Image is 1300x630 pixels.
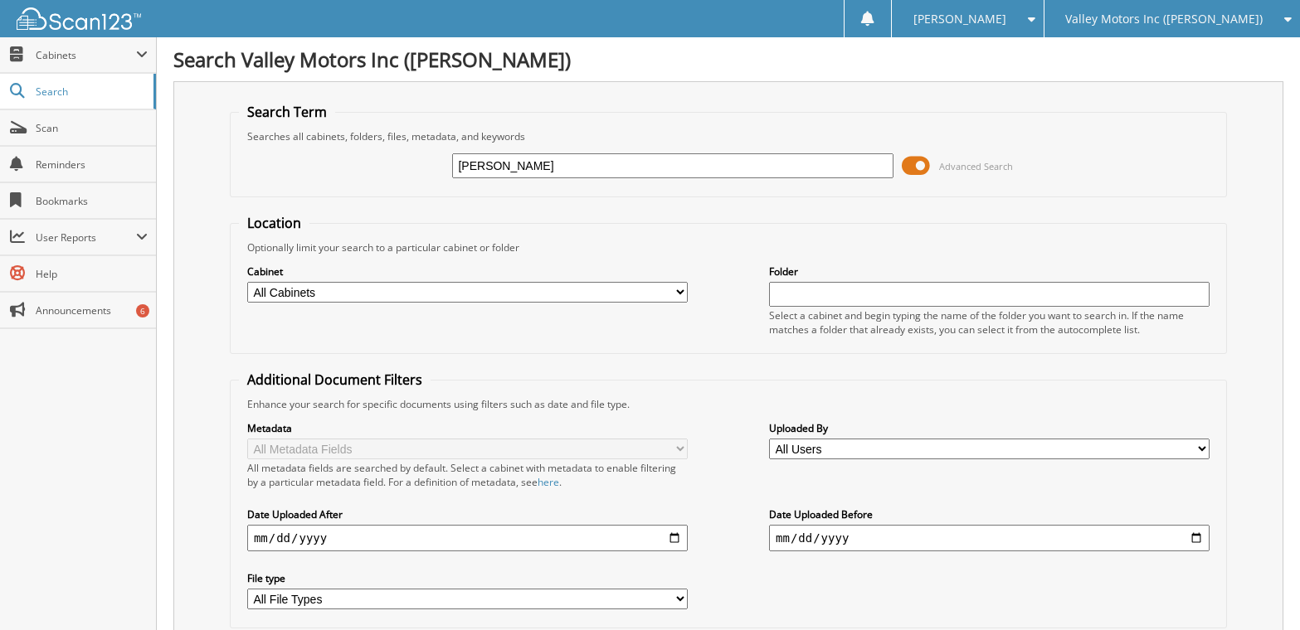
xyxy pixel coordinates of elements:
span: Advanced Search [939,160,1013,172]
input: start [247,525,688,551]
a: here [538,475,559,489]
div: Select a cabinet and begin typing the name of the folder you want to search in. If the name match... [769,308,1210,337]
legend: Location [239,214,309,232]
img: scan123-logo-white.svg [17,7,141,30]
span: Search [36,85,145,99]
label: Folder [769,264,1210,279]
label: Date Uploaded Before [769,507,1210,521]
legend: Additional Document Filters [239,371,431,389]
label: File type [247,571,688,585]
div: Searches all cabinets, folders, files, metadata, and keywords [239,129,1218,143]
span: Reminders [36,157,148,172]
label: Cabinet [247,264,688,279]
div: Enhance your search for specific documents using filters such as date and file type. [239,397,1218,411]
span: Bookmarks [36,194,148,208]
label: Date Uploaded After [247,507,688,521]
span: Cabinets [36,48,136,62]
span: Announcements [36,303,148,317]
span: Help [36,267,148,281]
span: Scan [36,121,148,135]
legend: Search Term [239,103,335,121]
span: Valley Motors Inc ([PERSON_NAME]) [1065,14,1263,24]
input: end [769,525,1210,551]
span: [PERSON_NAME] [913,14,1006,24]
div: 6 [136,304,149,317]
span: User Reports [36,230,136,245]
h1: Search Valley Motors Inc ([PERSON_NAME]) [173,46,1283,73]
div: Optionally limit your search to a particular cabinet or folder [239,240,1218,254]
label: Metadata [247,421,688,435]
label: Uploaded By [769,421,1210,435]
iframe: Chat Widget [1217,550,1300,630]
div: All metadata fields are searched by default. Select a cabinet with metadata to enable filtering b... [247,461,688,489]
